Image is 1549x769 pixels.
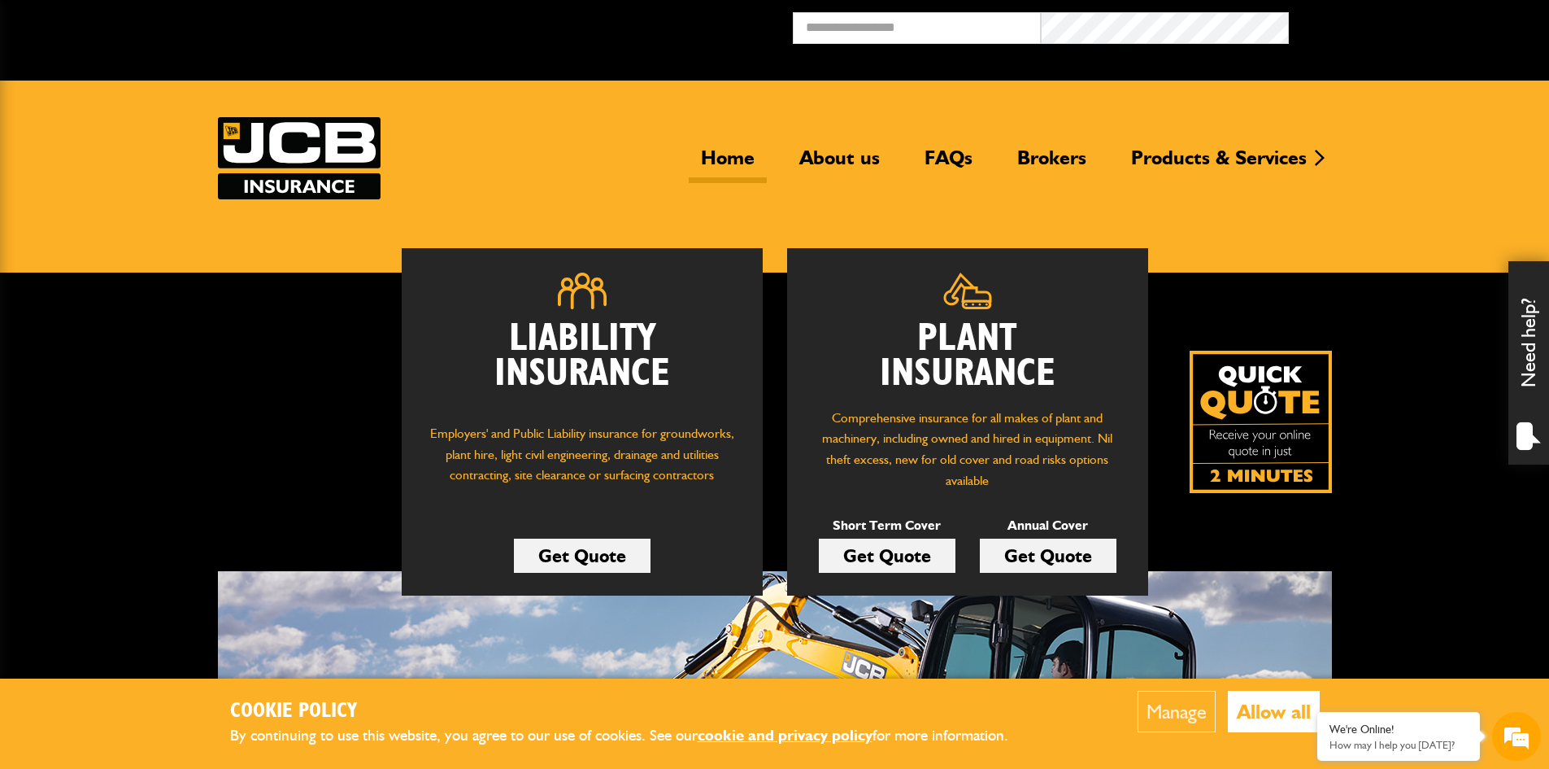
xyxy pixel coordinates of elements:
img: JCB Insurance Services logo [218,117,381,199]
a: Brokers [1005,146,1099,183]
p: How may I help you today? [1329,739,1468,751]
a: Home [689,146,767,183]
h2: Cookie Policy [230,699,1035,724]
em: Start Chat [221,501,295,523]
p: By continuing to use this website, you agree to our use of cookies. See our for more information. [230,723,1035,749]
a: Products & Services [1119,146,1319,183]
h2: Liability Insurance [426,321,738,408]
h2: Plant Insurance [811,321,1124,391]
a: FAQs [912,146,985,183]
button: Broker Login [1289,12,1537,37]
img: Quick Quote [1190,351,1332,493]
div: Chat with us now [85,91,273,112]
p: Employers' and Public Liability insurance for groundworks, plant hire, light civil engineering, d... [426,423,738,501]
input: Enter your email address [21,199,297,234]
a: cookie and privacy policy [698,726,872,745]
a: Get your insurance quote isn just 2-minutes [1190,351,1332,493]
input: Enter your phone number [21,247,297,282]
a: About us [787,146,892,183]
a: Get Quote [514,539,650,573]
p: Comprehensive insurance for all makes of plant and machinery, including owned and hired in equipm... [811,408,1124,491]
a: JCB Insurance Services [218,117,381,199]
div: Minimize live chat window [267,8,306,47]
input: Enter your last name [21,151,297,186]
a: Get Quote [980,539,1116,573]
p: Annual Cover [980,515,1116,536]
button: Manage [1138,691,1216,732]
textarea: Type your message and hit 'Enter' [21,295,297,487]
div: Need help? [1508,261,1549,465]
img: d_20077148190_company_1631870298795_20077148190 [28,90,68,113]
a: Get Quote [819,539,955,573]
p: Short Term Cover [819,515,955,536]
button: Allow all [1228,691,1320,732]
div: We're Online! [1329,723,1468,736]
